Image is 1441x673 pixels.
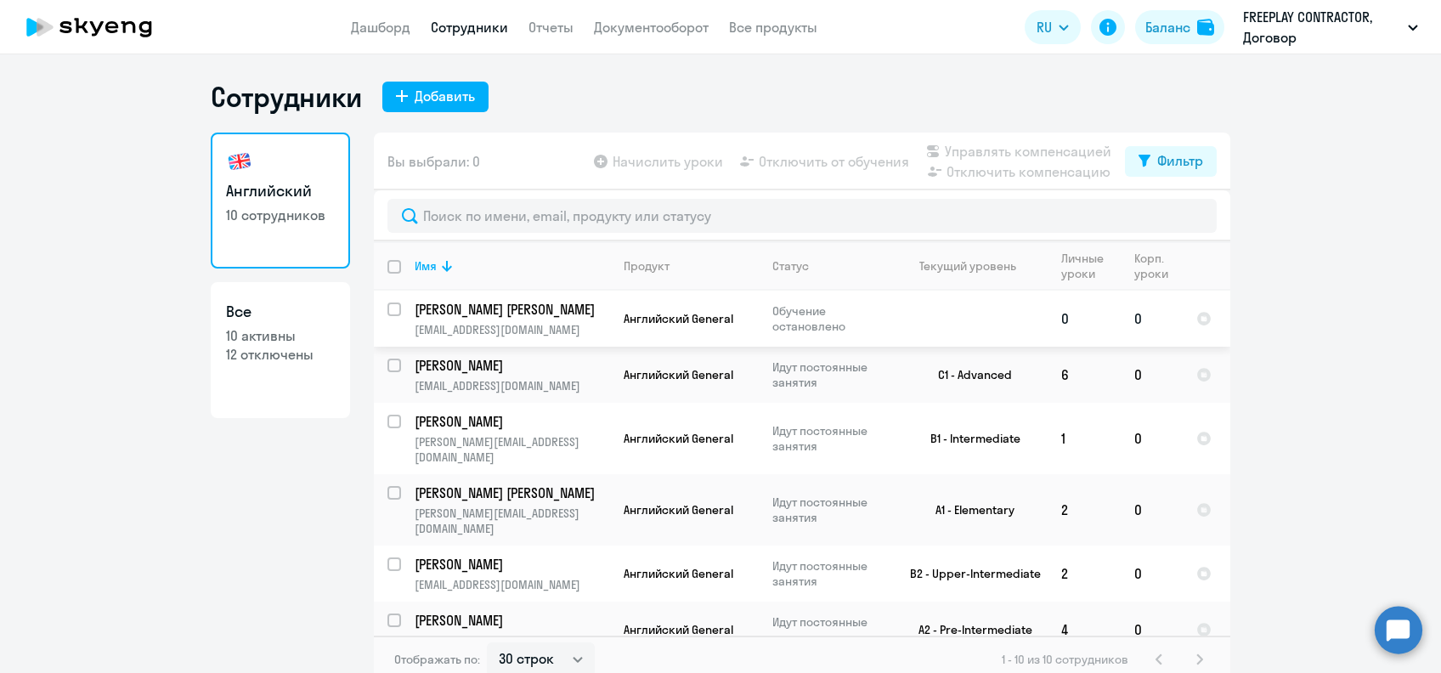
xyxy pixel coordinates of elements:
[415,555,609,574] a: [PERSON_NAME]
[772,495,889,525] p: Идут постоянные занятия
[415,300,609,319] a: [PERSON_NAME] [PERSON_NAME]
[1048,347,1121,403] td: 6
[415,577,609,592] p: [EMAIL_ADDRESS][DOMAIN_NAME]
[226,180,335,202] h3: Английский
[1025,10,1081,44] button: RU
[415,258,437,274] div: Имя
[624,622,733,637] span: Английский General
[890,474,1048,546] td: A1 - Elementary
[772,423,889,454] p: Идут постоянные занятия
[415,434,609,465] p: [PERSON_NAME][EMAIL_ADDRESS][DOMAIN_NAME]
[415,322,609,337] p: [EMAIL_ADDRESS][DOMAIN_NAME]
[351,19,410,36] a: Дашборд
[1157,150,1203,171] div: Фильтр
[382,82,489,112] button: Добавить
[919,258,1016,274] div: Текущий уровень
[415,633,609,648] p: [EMAIL_ADDRESS][DOMAIN_NAME]
[1048,291,1121,347] td: 0
[1243,7,1401,48] p: FREEPLAY CONTRACTOR, Договор
[528,19,574,36] a: Отчеты
[772,303,889,334] p: Обучение остановлено
[624,367,733,382] span: Английский General
[772,359,889,390] p: Идут постоянные занятия
[1037,17,1052,37] span: RU
[1048,403,1121,474] td: 1
[1061,251,1120,281] div: Личные уроки
[415,86,475,106] div: Добавить
[1121,291,1183,347] td: 0
[415,412,607,431] p: [PERSON_NAME]
[1002,652,1128,667] span: 1 - 10 из 10 сотрудников
[1134,251,1182,281] div: Корп. уроки
[415,484,609,502] a: [PERSON_NAME] [PERSON_NAME]
[624,502,733,517] span: Английский General
[431,19,508,36] a: Сотрудники
[415,555,607,574] p: [PERSON_NAME]
[1235,7,1427,48] button: FREEPLAY CONTRACTOR, Договор
[1197,19,1214,36] img: balance
[394,652,480,667] span: Отображать по:
[415,300,607,319] p: [PERSON_NAME] [PERSON_NAME]
[211,282,350,418] a: Все10 активны12 отключены
[415,506,609,536] p: [PERSON_NAME][EMAIL_ADDRESS][DOMAIN_NAME]
[415,356,609,375] a: [PERSON_NAME]
[226,206,335,224] p: 10 сотрудников
[624,258,758,274] div: Продукт
[387,151,480,172] span: Вы выбрали: 0
[594,19,709,36] a: Документооборот
[624,431,733,446] span: Английский General
[226,301,335,323] h3: Все
[624,258,670,274] div: Продукт
[415,412,609,431] a: [PERSON_NAME]
[772,614,889,645] p: Идут постоянные занятия
[1048,546,1121,602] td: 2
[890,403,1048,474] td: B1 - Intermediate
[1134,251,1171,281] div: Корп. уроки
[1048,474,1121,546] td: 2
[415,378,609,393] p: [EMAIL_ADDRESS][DOMAIN_NAME]
[1121,546,1183,602] td: 0
[1121,403,1183,474] td: 0
[890,602,1048,658] td: A2 - Pre-Intermediate
[226,148,253,175] img: english
[387,199,1217,233] input: Поиск по имени, email, продукту или статусу
[1121,602,1183,658] td: 0
[1121,474,1183,546] td: 0
[1145,17,1190,37] div: Баланс
[415,484,607,502] p: [PERSON_NAME] [PERSON_NAME]
[1048,602,1121,658] td: 4
[211,80,362,114] h1: Сотрудники
[624,566,733,581] span: Английский General
[1061,251,1109,281] div: Личные уроки
[415,356,607,375] p: [PERSON_NAME]
[415,258,609,274] div: Имя
[890,347,1048,403] td: C1 - Advanced
[1135,10,1224,44] button: Балансbalance
[1121,347,1183,403] td: 0
[226,345,335,364] p: 12 отключены
[890,546,1048,602] td: B2 - Upper-Intermediate
[415,611,609,630] a: [PERSON_NAME]
[903,258,1047,274] div: Текущий уровень
[772,258,889,274] div: Статус
[415,611,607,630] p: [PERSON_NAME]
[226,326,335,345] p: 10 активны
[1125,146,1217,177] button: Фильтр
[211,133,350,269] a: Английский10 сотрудников
[772,258,809,274] div: Статус
[624,311,733,326] span: Английский General
[772,558,889,589] p: Идут постоянные занятия
[729,19,817,36] a: Все продукты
